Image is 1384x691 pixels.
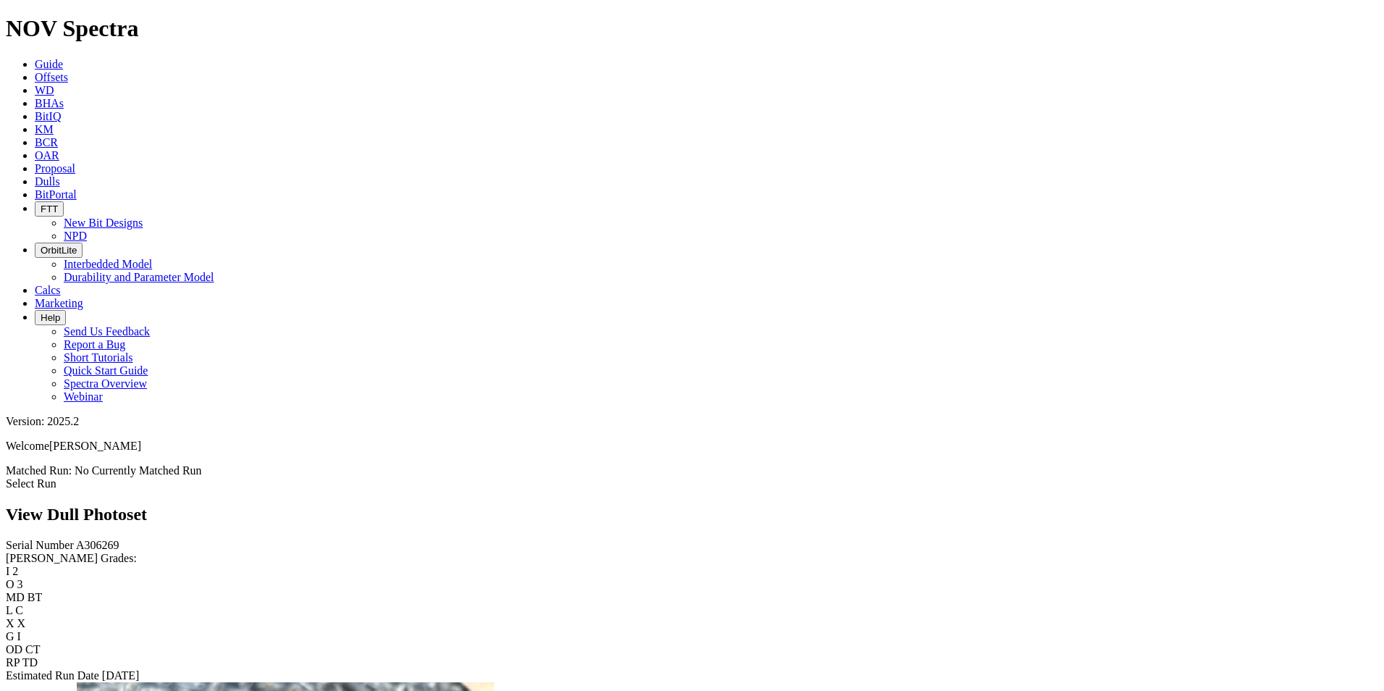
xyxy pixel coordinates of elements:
span: FTT [41,204,58,214]
h1: NOV Spectra [6,15,1378,42]
a: Send Us Feedback [64,325,150,338]
a: OAR [35,149,59,162]
label: Estimated Run Date [6,669,99,682]
label: O [6,578,14,590]
span: BT [28,591,42,603]
a: Spectra Overview [64,377,147,390]
span: CT [25,643,40,656]
a: BitPortal [35,188,77,201]
div: [PERSON_NAME] Grades: [6,552,1378,565]
span: X [17,617,26,629]
a: Durability and Parameter Model [64,271,214,283]
label: L [6,604,12,616]
a: Select Run [6,477,56,490]
a: BHAs [35,97,64,109]
a: Report a Bug [64,338,125,351]
a: Offsets [35,71,68,83]
a: BitIQ [35,110,61,122]
span: TD [22,656,38,669]
a: Dulls [35,175,60,188]
span: 3 [17,578,23,590]
button: FTT [35,201,64,217]
h2: View Dull Photoset [6,505,1378,524]
span: A306269 [76,539,119,551]
a: Calcs [35,284,61,296]
label: Serial Number [6,539,74,551]
a: WD [35,84,54,96]
div: Version: 2025.2 [6,415,1378,428]
a: Marketing [35,297,83,309]
a: Short Tutorials [64,351,133,364]
button: OrbitLite [35,243,83,258]
a: New Bit Designs [64,217,143,229]
label: OD [6,643,22,656]
span: OrbitLite [41,245,77,256]
a: Proposal [35,162,75,175]
a: Quick Start Guide [64,364,148,377]
span: Matched Run: [6,464,72,477]
a: NPD [64,230,87,242]
label: RP [6,656,20,669]
span: I [17,630,21,642]
label: X [6,617,14,629]
a: Webinar [64,390,103,403]
a: Interbedded Model [64,258,152,270]
span: [DATE] [102,669,140,682]
label: MD [6,591,25,603]
label: I [6,565,9,577]
button: Help [35,310,66,325]
span: [PERSON_NAME] [49,440,141,452]
span: No Currently Matched Run [75,464,202,477]
span: C [15,604,23,616]
span: 2 [12,565,18,577]
a: KM [35,123,54,135]
span: Help [41,312,60,323]
a: BCR [35,136,58,148]
a: Guide [35,58,63,70]
label: G [6,630,14,642]
p: Welcome [6,440,1378,453]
